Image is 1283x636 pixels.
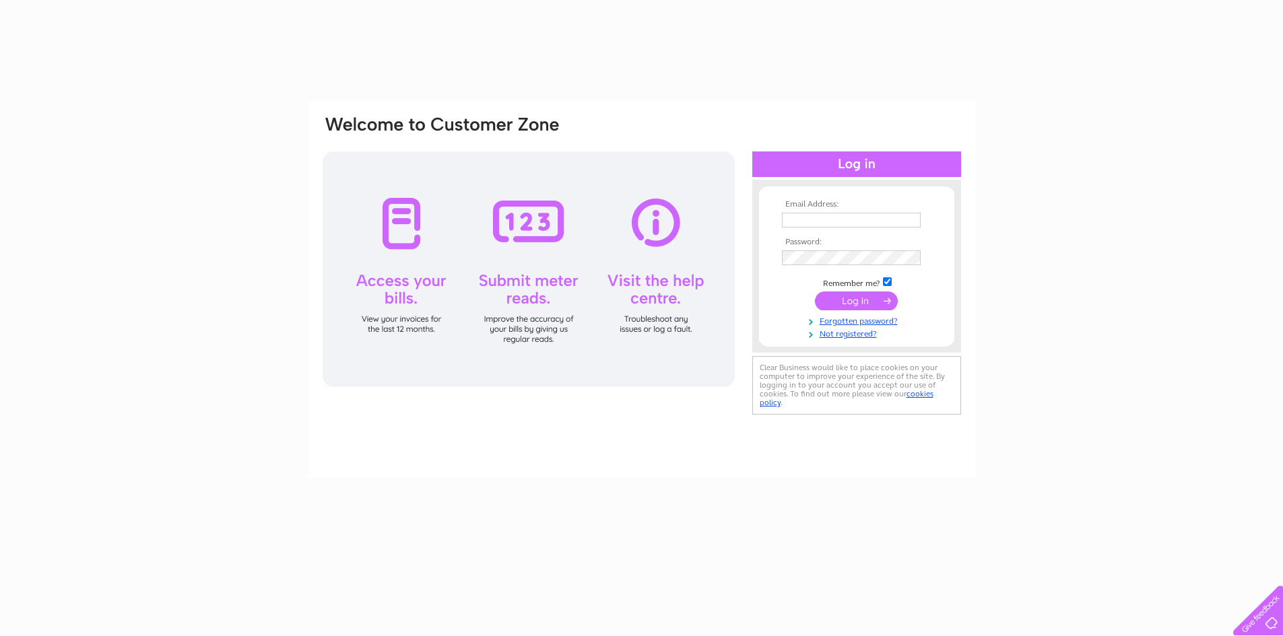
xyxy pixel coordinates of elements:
[782,326,935,339] a: Not registered?
[779,200,935,209] th: Email Address:
[779,238,935,247] th: Password:
[752,356,961,415] div: Clear Business would like to place cookies on your computer to improve your experience of the sit...
[815,291,898,310] input: Submit
[779,275,935,289] td: Remember me?
[782,314,935,326] a: Forgotten password?
[760,389,933,407] a: cookies policy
